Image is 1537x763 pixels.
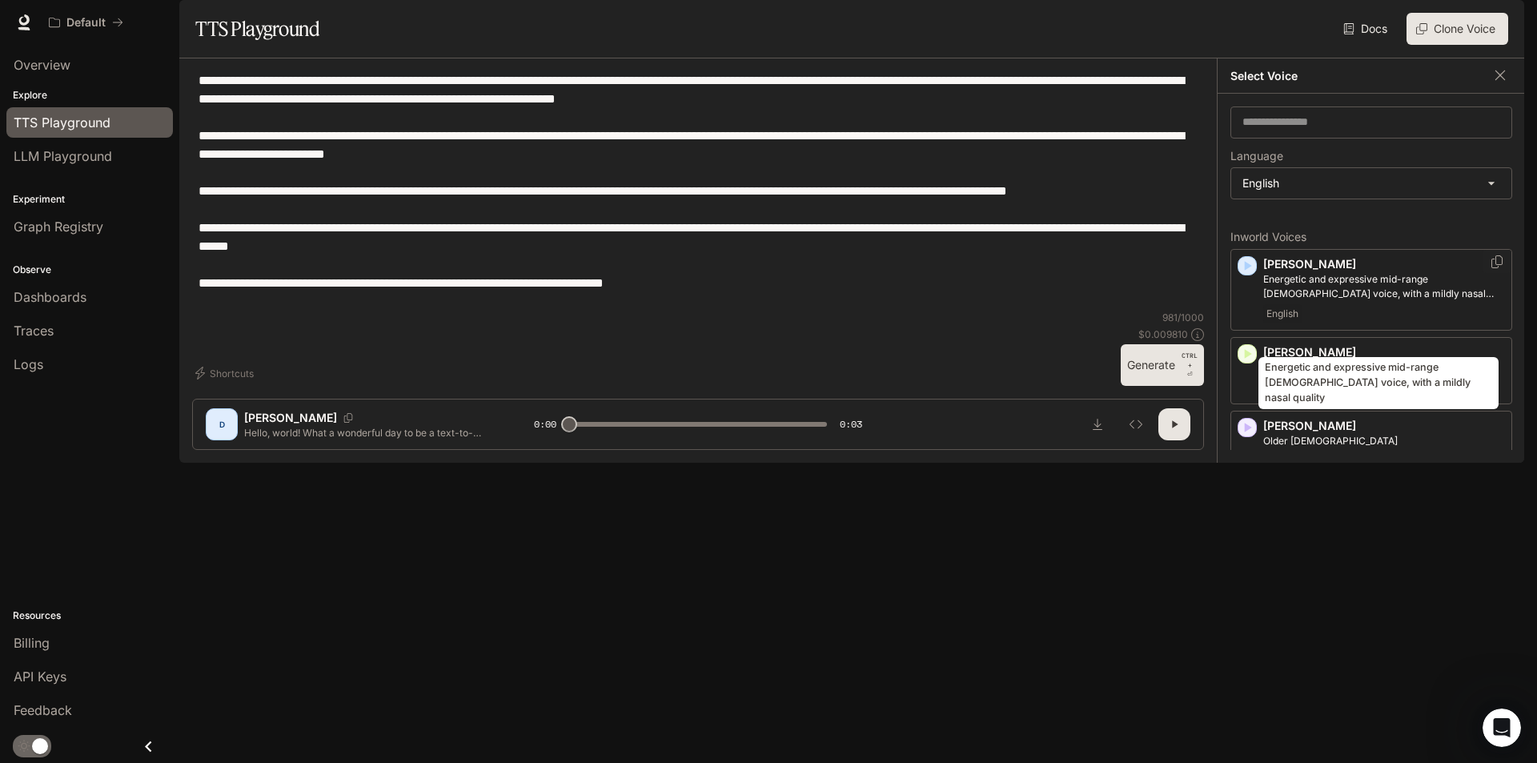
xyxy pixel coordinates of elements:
[1263,434,1505,463] p: Older British male with a refined and articulate voice
[1231,168,1511,199] div: English
[66,16,106,30] p: Default
[1182,351,1198,370] p: CTRL +
[209,412,235,437] div: D
[1230,231,1512,243] p: Inworld Voices
[1263,256,1505,272] p: [PERSON_NAME]
[1263,344,1505,360] p: [PERSON_NAME]
[1263,418,1505,434] p: [PERSON_NAME]
[1182,351,1198,379] p: ⏎
[1489,255,1505,268] button: Copy Voice ID
[1120,408,1152,440] button: Inspect
[337,413,359,423] button: Copy Voice ID
[1121,344,1204,386] button: GenerateCTRL +⏎
[192,360,260,386] button: Shortcuts
[1258,357,1499,409] div: Energetic and expressive mid-range [DEMOGRAPHIC_DATA] voice, with a mildly nasal quality
[534,416,556,432] span: 0:00
[244,410,337,426] p: [PERSON_NAME]
[42,6,130,38] button: All workspaces
[1263,272,1505,301] p: Energetic and expressive mid-range male voice, with a mildly nasal quality
[1340,13,1394,45] a: Docs
[1263,304,1302,323] span: English
[244,426,496,440] p: Hello, world! What a wonderful day to be a text-to-speech model!
[840,416,862,432] span: 0:03
[1082,408,1114,440] button: Download audio
[195,13,319,45] h1: TTS Playground
[1407,13,1508,45] button: Clone Voice
[1483,709,1521,747] iframe: Intercom live chat
[1230,151,1283,162] p: Language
